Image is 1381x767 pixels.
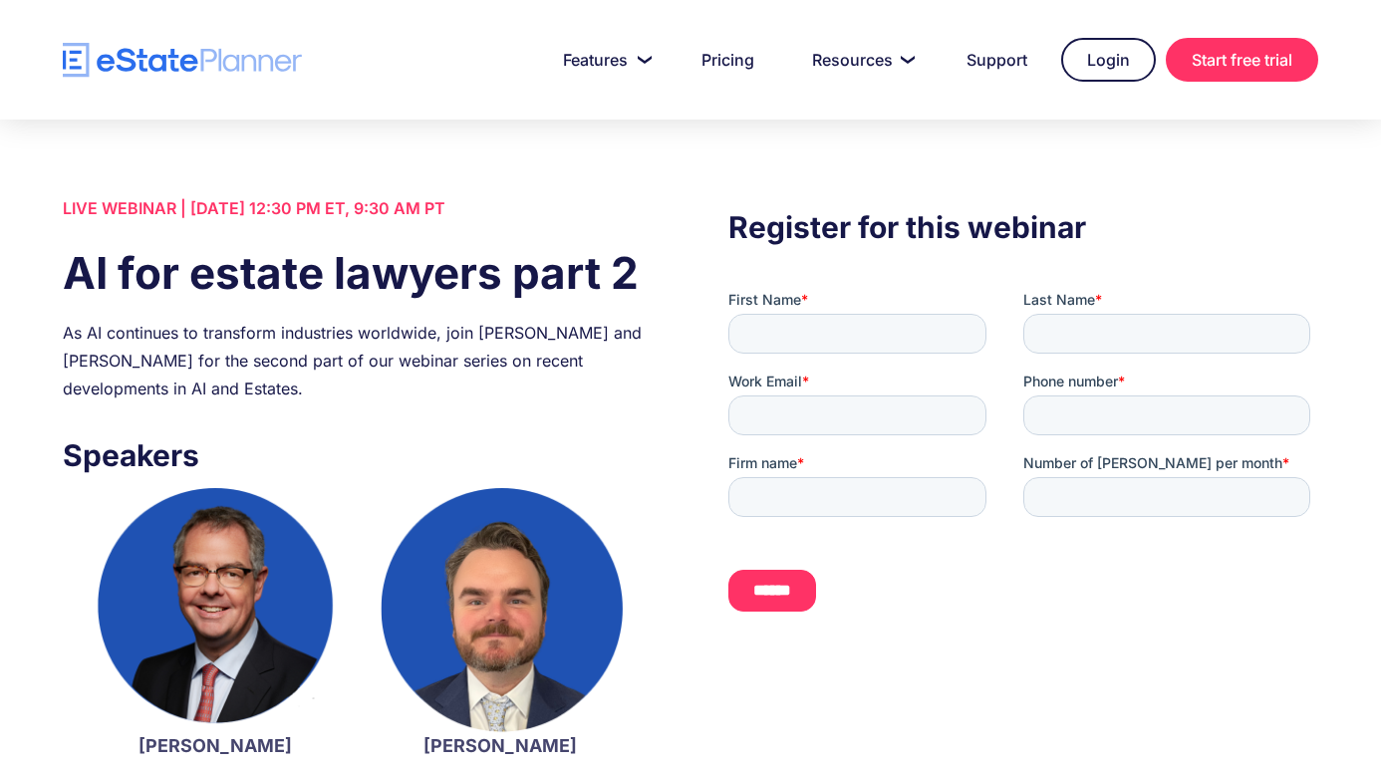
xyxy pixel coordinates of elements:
[678,40,778,80] a: Pricing
[728,204,1318,250] h3: Register for this webinar
[63,432,653,478] h3: Speakers
[138,735,292,756] strong: [PERSON_NAME]
[63,319,653,402] div: As AI continues to transform industries worldwide, join [PERSON_NAME] and [PERSON_NAME] for the s...
[423,735,577,756] strong: [PERSON_NAME]
[1166,38,1318,82] a: Start free trial
[788,40,933,80] a: Resources
[1061,38,1156,82] a: Login
[728,290,1318,629] iframe: Form 0
[63,194,653,222] div: LIVE WEBINAR | [DATE] 12:30 PM ET, 9:30 AM PT
[63,242,653,304] h1: AI for estate lawyers part 2
[539,40,668,80] a: Features
[943,40,1051,80] a: Support
[63,43,302,78] a: home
